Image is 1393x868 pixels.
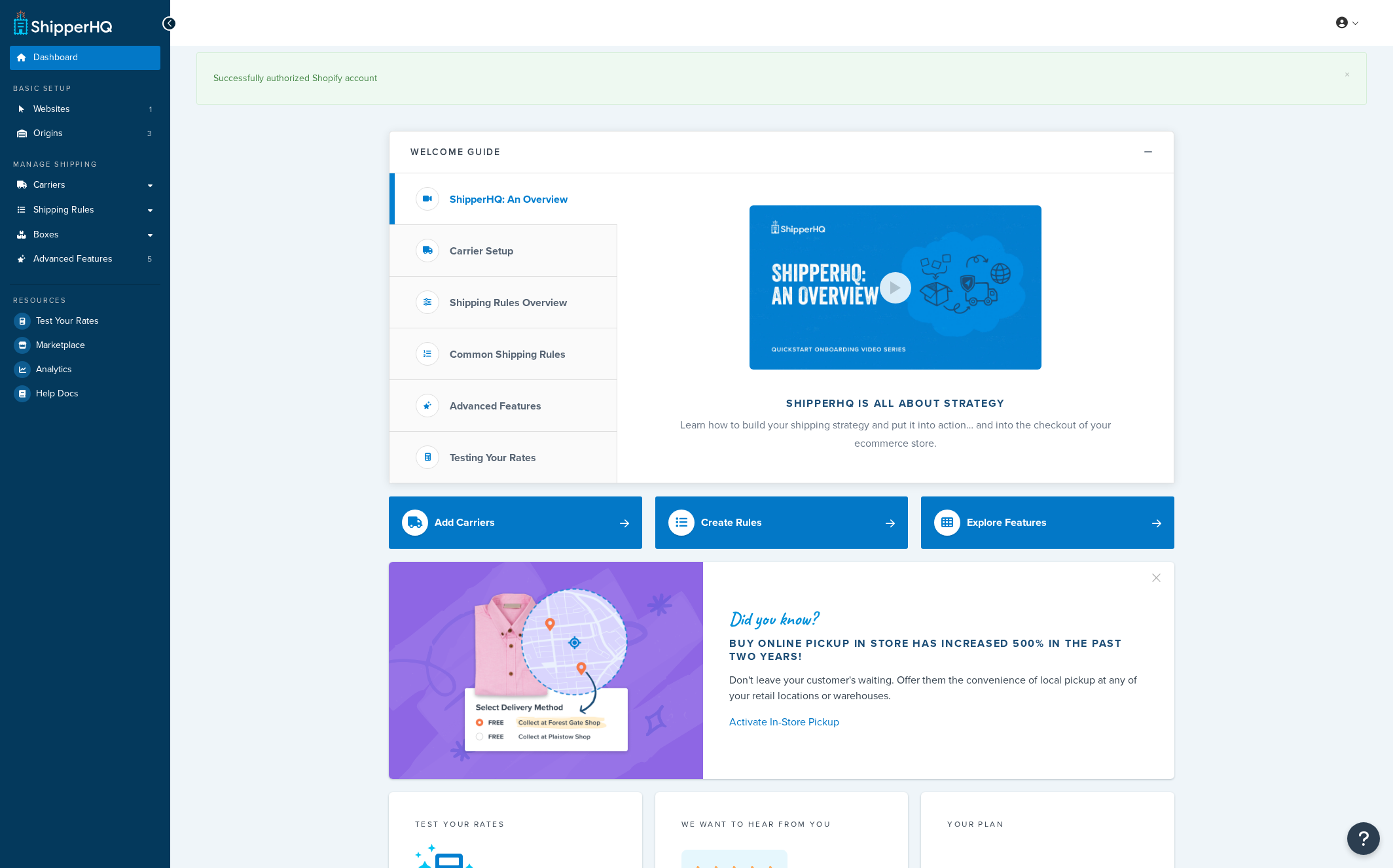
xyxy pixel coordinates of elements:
[33,104,70,115] span: Websites
[149,104,152,115] span: 1
[701,513,762,532] div: Create Rules
[33,180,65,191] span: Carriers
[947,818,1148,833] div: Your Plan
[36,316,99,327] span: Test Your Rates
[33,230,59,241] span: Boxes
[750,205,1041,370] img: ShipperHQ is all about strategy
[10,159,160,170] div: Manage Shipping
[10,309,160,333] a: Test Your Rates
[33,205,94,216] span: Shipping Rules
[10,382,160,406] a: Help Docs
[10,247,160,271] li: Advanced Features
[450,297,567,309] h3: Shipping Rules Overview
[10,122,160,146] li: Origins
[147,254,152,265] span: 5
[10,334,160,357] a: Marketplace
[1345,69,1350,80] a: ×
[10,83,160,94] div: Basic Setup
[33,52,78,63] span: Dashboard
[415,818,616,833] div: Test your rates
[10,97,160,122] a: Websites1
[10,295,160,306] div: Resources
[389,496,642,549] a: Add Carriers
[147,128,152,139] span: 3
[435,513,495,532] div: Add Carriers
[36,364,72,375] span: Analytics
[10,223,160,247] a: Boxes
[1347,822,1380,855] button: Open Resource Center
[680,417,1111,451] span: Learn how to build your shipping strategy and put it into action… and into the checkout of your e...
[10,173,160,198] a: Carriers
[652,398,1139,409] h2: ShipperHQ is all about strategy
[10,46,160,70] a: Dashboard
[36,389,79,400] span: Help Docs
[450,194,568,205] h3: ShipperHQ: An Overview
[450,400,541,412] h3: Advanced Features
[10,97,160,122] li: Websites
[729,713,1143,731] a: Activate In-Store Pickup
[681,818,882,830] p: we want to hear from you
[213,69,1350,88] div: Successfully authorized Shopify account
[10,122,160,146] a: Origins3
[450,349,566,360] h3: Common Shipping Rules
[450,245,513,257] h3: Carrier Setup
[450,452,536,464] h3: Testing Your Rates
[729,637,1143,663] div: Buy online pickup in store has increased 500% in the past two years!
[410,147,501,157] h2: Welcome Guide
[729,610,1143,628] div: Did you know?
[36,340,85,351] span: Marketplace
[33,254,113,265] span: Advanced Features
[729,672,1143,704] div: Don't leave your customer's waiting. Offer them the convenience of local pickup at any of your re...
[10,358,160,381] a: Analytics
[10,247,160,271] a: Advanced Features5
[427,582,664,759] img: ad-shirt-map-b0359fc47e01cab431d101c4b569394f6a03f54285957d908178d52f29eb9668.png
[967,513,1047,532] div: Explore Features
[10,198,160,222] a: Shipping Rules
[655,496,909,549] a: Create Rules
[389,131,1174,173] button: Welcome Guide
[33,128,63,139] span: Origins
[921,496,1174,549] a: Explore Features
